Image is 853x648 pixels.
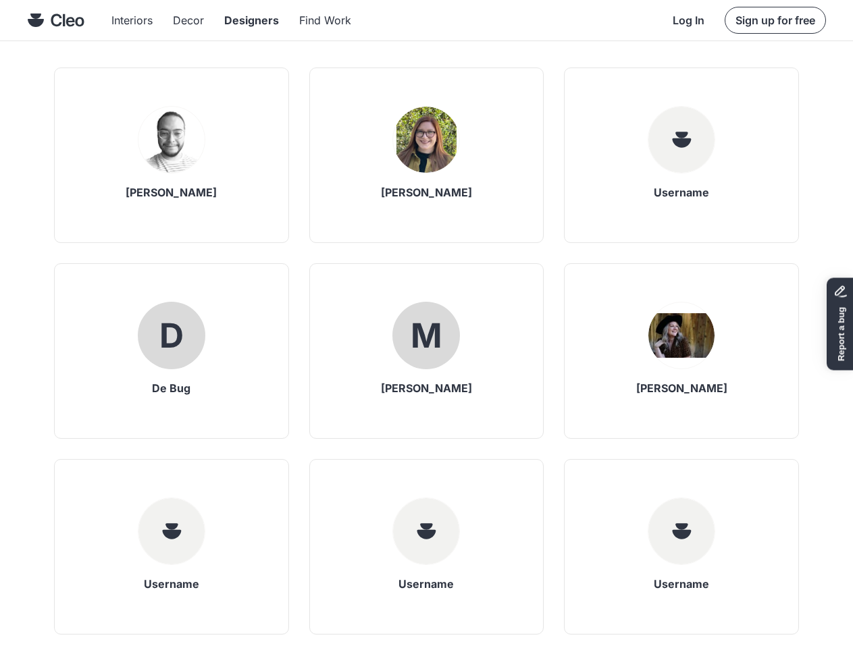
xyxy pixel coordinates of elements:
div: Find Work [299,15,351,26]
div: Username [144,578,199,589]
div: Log In [673,15,704,26]
div: Designers [224,15,279,26]
div: Interiors [111,15,153,26]
div: De Bug [152,383,190,394]
div: Username [398,578,454,589]
div: [PERSON_NAME] [126,187,217,198]
div: [PERSON_NAME] [381,383,472,394]
div: [PERSON_NAME] [636,383,727,394]
div: D [159,319,184,352]
div: M [411,319,442,352]
div: Username [654,187,709,198]
div: [PERSON_NAME] [381,187,472,198]
button: Sign up for free [725,7,826,34]
div: Decor [173,15,204,26]
div: Username [654,578,709,589]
